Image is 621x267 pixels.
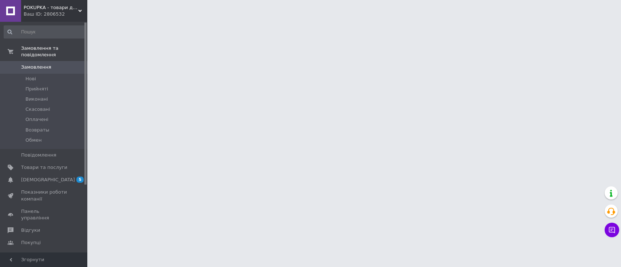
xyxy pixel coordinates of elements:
span: Каталог ProSale [21,252,60,259]
span: Замовлення та повідомлення [21,45,87,58]
input: Пошук [4,25,85,39]
span: Повідомлення [21,152,56,158]
span: 5 [76,177,84,183]
span: Показники роботи компанії [21,189,67,202]
span: [DEMOGRAPHIC_DATA] [21,177,75,183]
span: Замовлення [21,64,51,70]
button: Чат з покупцем [605,223,619,237]
span: Відгуки [21,227,40,234]
span: Прийняті [25,86,48,92]
span: Возвраты [25,127,49,133]
span: Нові [25,76,36,82]
span: Покупці [21,239,41,246]
div: Ваш ID: 2806532 [24,11,87,17]
span: Товари та послуги [21,164,67,171]
span: POKUPKA - товари для всієї родини [24,4,78,11]
span: Виконані [25,96,48,102]
span: Обмен [25,137,42,143]
span: Оплачені [25,116,48,123]
span: Панель управління [21,208,67,221]
span: Скасовані [25,106,50,113]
